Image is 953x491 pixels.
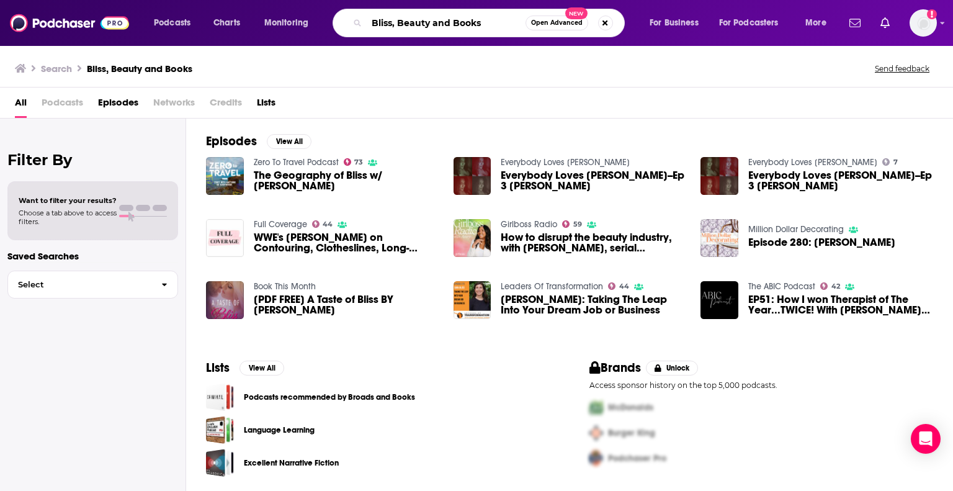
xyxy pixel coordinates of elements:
span: Want to filter your results? [19,196,117,205]
a: WWE's Alexa Bliss on Contouring, Clotheslines, Long-Lasting Makeup [254,232,439,253]
span: New [565,7,588,19]
a: Everybody Loves Bliss--Ep 3 Kevin Mohorn [748,170,933,191]
span: 44 [619,284,629,289]
a: How to disrupt the beauty industry, with Marcia Kilgore, serial entrepreneur [501,232,686,253]
p: Access sponsor history on the top 5,000 podcasts. [589,381,933,390]
a: Everybody Loves Bliss [748,157,877,168]
div: Search podcasts, credits, & more... [344,9,637,37]
img: [PDF FREE] A Taste of Bliss BY Adrian R. Hale [206,281,244,319]
span: Episodes [98,92,138,118]
span: Select [8,281,151,289]
span: Credits [210,92,242,118]
span: EP51: How I won Therapist of The Year...TWICE! With [PERSON_NAME] of [PERSON_NAME] Day Spa [748,294,933,315]
span: Logged in as eringalloway [910,9,937,37]
span: 42 [831,284,840,289]
span: The Geography of Bliss w/ [PERSON_NAME] [254,170,439,191]
span: 73 [354,160,363,165]
img: EP51: How I won Therapist of The Year...TWICE! With Daniela Boerma of Bliss Day Spa [700,281,738,319]
img: How to disrupt the beauty industry, with Marcia Kilgore, serial entrepreneur [454,219,491,257]
h2: Lists [206,360,230,376]
h2: Filter By [7,151,178,169]
a: Everybody Loves Bliss [501,157,630,168]
img: Episode 280: Sara Bliss [700,219,738,257]
a: Everybody Loves Bliss--Ep 3 Kevin Mohorn [700,157,738,195]
a: Show notifications dropdown [844,12,866,34]
button: open menu [797,13,842,33]
button: Show profile menu [910,9,937,37]
a: Show notifications dropdown [875,12,895,34]
button: open menu [711,13,797,33]
span: For Podcasters [719,14,779,32]
img: First Pro Logo [584,395,608,420]
span: [PDF FREE] A Taste of Bliss BY [PERSON_NAME] [254,294,439,315]
img: WWE's Alexa Bliss on Contouring, Clotheslines, Long-Lasting Makeup [206,219,244,257]
svg: Add a profile image [927,9,937,19]
h3: Search [41,63,72,74]
a: Girlboss Radio [501,219,557,230]
span: 7 [893,160,898,165]
a: Everybody Loves Bliss--Ep 3 Kevin Mohorn [501,170,686,191]
span: 44 [323,222,333,227]
span: Everybody Loves [PERSON_NAME]--Ep 3 [PERSON_NAME] [748,170,933,191]
img: Podchaser - Follow, Share and Rate Podcasts [10,11,129,35]
a: Podcasts recommended by Broads and Books [244,390,415,404]
a: 59 [562,220,582,228]
a: The ABIC Podcast [748,281,815,292]
img: User Profile [910,9,937,37]
button: Open AdvancedNew [526,16,588,30]
a: All [15,92,27,118]
span: Charts [213,14,240,32]
a: EP51: How I won Therapist of The Year...TWICE! With Daniela Boerma of Bliss Day Spa [748,294,933,315]
span: Monitoring [264,14,308,32]
img: Sara Bliss: Taking The Leap Into Your Dream Job or Business [454,281,491,319]
a: 73 [344,158,364,166]
button: View All [267,134,311,149]
a: 7 [882,158,898,166]
span: More [805,14,826,32]
img: Everybody Loves Bliss--Ep 3 Kevin Mohorn [454,157,491,195]
h2: Brands [589,360,641,376]
span: Burger King [608,428,655,438]
a: Leaders Of Transformation [501,281,603,292]
span: Networks [153,92,195,118]
span: Episode 280: [PERSON_NAME] [748,237,895,248]
button: open menu [256,13,324,33]
span: McDonalds [608,402,653,413]
span: How to disrupt the beauty industry, with [PERSON_NAME], serial entrepreneur [501,232,686,253]
button: Unlock [646,361,699,376]
a: 42 [820,282,840,290]
button: open menu [145,13,207,33]
span: Podchaser Pro [608,453,666,464]
a: Podcasts recommended by Broads and Books [206,383,234,411]
span: Open Advanced [531,20,583,26]
a: Excellent Narrative Fiction [244,456,339,470]
img: Second Pro Logo [584,420,608,446]
a: Lists [257,92,275,118]
h2: Episodes [206,133,257,149]
span: Everybody Loves [PERSON_NAME]--Ep 3 [PERSON_NAME] [501,170,686,191]
a: Book This Month [254,281,316,292]
a: Full Coverage [254,219,307,230]
h3: Bliss, Beauty and Books [87,63,192,74]
a: Sara Bliss: Taking The Leap Into Your Dream Job or Business [501,294,686,315]
span: For Business [650,14,699,32]
a: The Geography of Bliss w/ Eric Weiner [254,170,439,191]
a: [PDF FREE] A Taste of Bliss BY Adrian R. Hale [254,294,439,315]
a: Excellent Narrative Fiction [206,449,234,477]
a: Language Learning [244,423,315,437]
span: Podcasts [154,14,190,32]
span: Choose a tab above to access filters. [19,209,117,226]
button: open menu [641,13,714,33]
a: Charts [205,13,248,33]
a: Zero To Travel Podcast [254,157,339,168]
input: Search podcasts, credits, & more... [367,13,526,33]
